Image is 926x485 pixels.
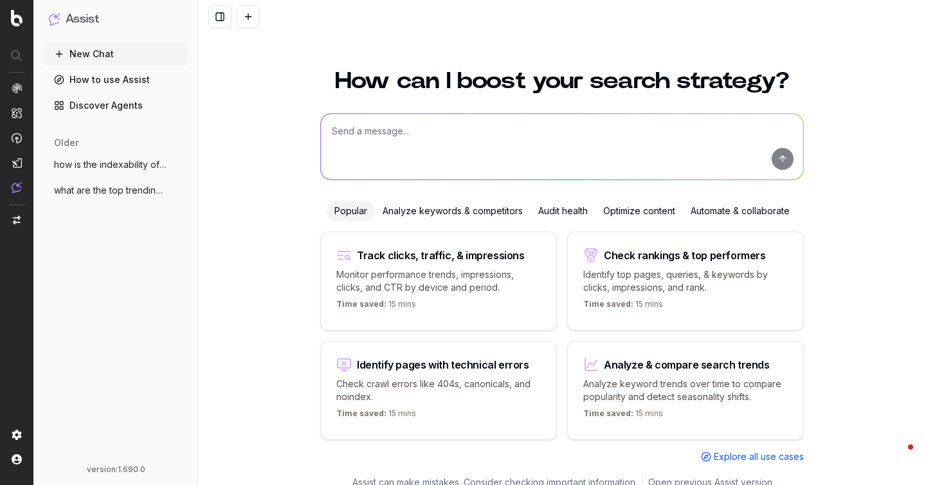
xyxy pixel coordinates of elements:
span: Time saved: [336,299,386,309]
h1: How can I boost your search strategy? [320,69,804,93]
img: Intelligence [12,107,22,118]
iframe: Intercom live chat [882,441,913,472]
img: Assist [49,13,60,25]
button: what are the top trending topics in [GEOGRAPHIC_DATA] [44,180,188,201]
p: 15 mins [336,408,416,424]
img: My account [12,454,22,464]
h1: Assist [66,10,99,28]
span: Time saved: [583,408,633,418]
div: Optimize content [595,201,683,221]
p: Check crawl errors like 404s, canonicals, and noindex. [336,378,541,403]
span: Time saved: [336,408,386,418]
p: Monitor performance trends, impressions, clicks, and CTR by device and period. [336,268,541,294]
div: Analyze keywords & competitors [375,201,531,221]
span: Explore all use cases [714,450,804,463]
span: older [54,136,78,149]
a: Discover Agents [44,95,188,116]
div: Automate & collaborate [683,201,797,221]
p: Analyze keyword trends over time to compare popularity and detect seasonality shifts. [583,378,788,403]
img: Analytics [12,83,22,93]
div: Analyze & compare search trends [604,360,770,370]
div: Popular [327,201,375,221]
div: Track clicks, traffic, & impressions [357,250,525,261]
p: 15 mins [336,299,416,315]
button: New Chat [44,44,188,64]
div: Check rankings & top performers [604,250,766,261]
img: Studio [12,158,22,168]
button: how is the indexability of my sale pages [44,154,188,175]
button: Assist [49,10,183,28]
p: 15 mins [583,299,663,315]
img: Activation [12,133,22,143]
div: Identify pages with technical errors [357,360,529,370]
a: How to use Assist [44,69,188,90]
div: Audit health [531,201,595,221]
p: 15 mins [583,408,663,424]
div: version: 1.690.0 [49,464,183,475]
span: Time saved: [583,299,633,309]
img: Assist [12,182,22,193]
img: Switch project [13,215,21,224]
span: how is the indexability of my sale pages [54,158,167,171]
span: what are the top trending topics in [GEOGRAPHIC_DATA] [54,184,167,197]
a: Explore all use cases [701,450,804,463]
img: Setting [12,430,22,440]
p: Identify top pages, queries, & keywords by clicks, impressions, and rank. [583,268,788,294]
